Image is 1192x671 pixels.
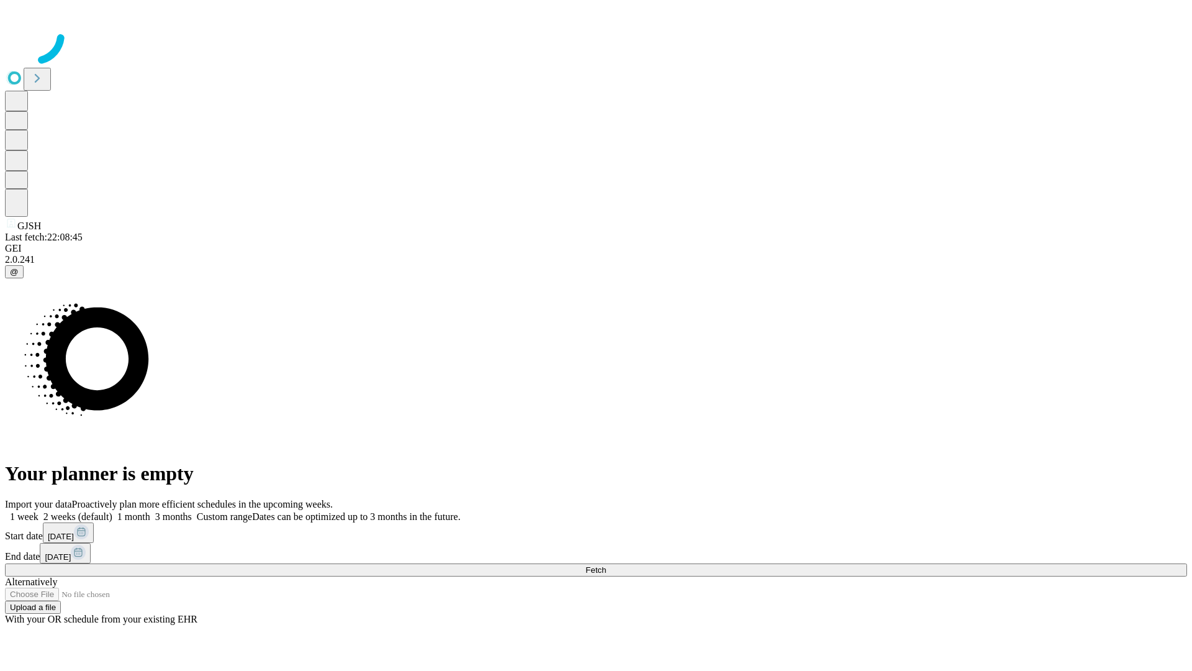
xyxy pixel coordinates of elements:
[5,254,1187,265] div: 2.0.241
[43,511,112,522] span: 2 weeks (default)
[5,523,1187,543] div: Start date
[5,232,83,242] span: Last fetch: 22:08:45
[5,543,1187,564] div: End date
[252,511,460,522] span: Dates can be optimized up to 3 months in the future.
[585,565,606,575] span: Fetch
[17,221,41,231] span: GJSH
[197,511,252,522] span: Custom range
[5,564,1187,577] button: Fetch
[5,577,57,587] span: Alternatively
[72,499,333,509] span: Proactively plan more efficient schedules in the upcoming weeks.
[5,462,1187,485] h1: Your planner is empty
[117,511,150,522] span: 1 month
[5,243,1187,254] div: GEI
[5,499,72,509] span: Import your data
[10,267,19,276] span: @
[5,614,197,624] span: With your OR schedule from your existing EHR
[10,511,38,522] span: 1 week
[40,543,91,564] button: [DATE]
[5,601,61,614] button: Upload a file
[43,523,94,543] button: [DATE]
[155,511,192,522] span: 3 months
[5,265,24,278] button: @
[45,552,71,562] span: [DATE]
[48,532,74,541] span: [DATE]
